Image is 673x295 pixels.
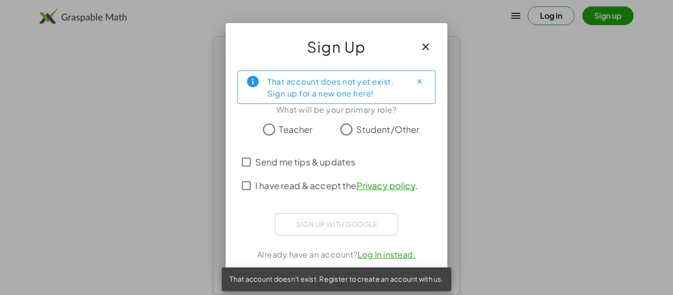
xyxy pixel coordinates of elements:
[255,155,355,168] span: Send me tips & updates
[307,35,366,59] span: Sign Up
[268,75,404,99] div: That account does not yet exist. Sign up for a new one here!
[222,267,451,291] div: That account doesn't exist. Register to create an account with us.
[358,249,416,260] a: Log In instead.
[279,123,312,136] span: Teacher
[237,249,436,261] div: Already have an account?
[356,123,420,136] span: Student/Other
[255,179,418,192] span: I have read & accept the .
[357,180,415,191] a: Privacy policy
[237,104,436,116] div: What will be your primary role?
[411,74,427,90] button: Close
